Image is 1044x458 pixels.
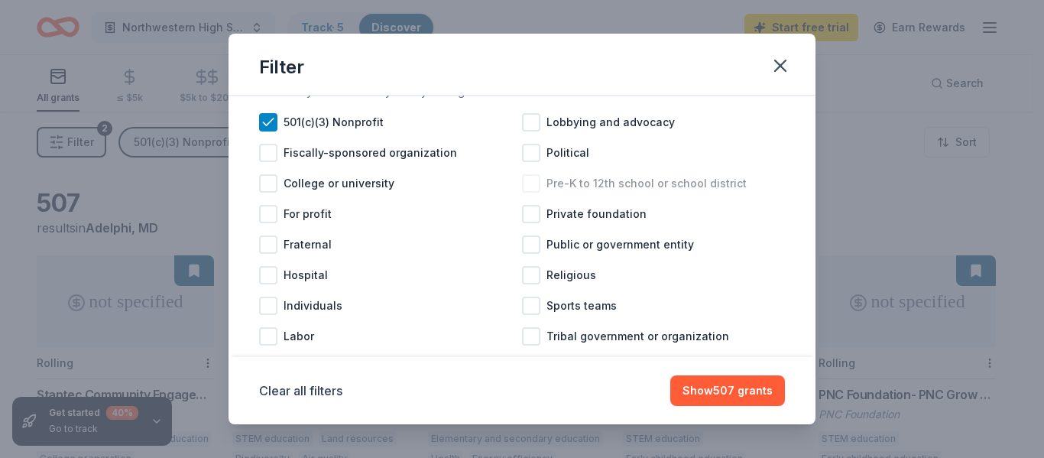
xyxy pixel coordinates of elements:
span: Sports teams [546,297,617,315]
span: Lobbying and advocacy [546,113,675,132]
span: 501(c)(3) Nonprofit [284,113,384,132]
span: Religious [546,266,596,284]
span: College or university [284,174,394,193]
span: Public or government entity [546,235,694,254]
span: Tribal government or organization [546,327,729,346]
span: Hospital [284,266,328,284]
span: Individuals [284,297,342,315]
button: Clear all filters [259,382,342,400]
span: Fraternal [284,235,332,254]
span: Political [546,144,589,162]
span: Fiscally-sponsored organization [284,144,457,162]
button: Show507 grants [670,375,785,406]
span: For profit [284,205,332,223]
span: Pre-K to 12th school or school district [546,174,747,193]
span: Private foundation [546,205,647,223]
div: Filter [259,55,304,80]
span: Labor [284,327,314,346]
